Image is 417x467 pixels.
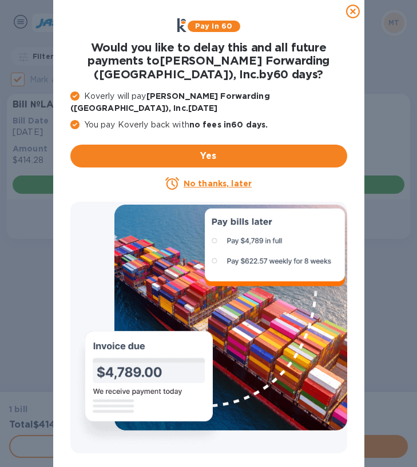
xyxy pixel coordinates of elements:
p: You pay Koverly back with [70,119,347,131]
b: no fees in 60 days . [189,120,268,129]
button: Yes [70,145,347,167]
u: No thanks, later [184,179,252,188]
b: Pay in 60 [195,22,232,30]
h1: Would you like to delay this and all future payments to [PERSON_NAME] Forwarding ([GEOGRAPHIC_DAT... [70,41,347,81]
p: Koverly will pay [70,90,347,114]
span: Yes [80,149,338,163]
b: [PERSON_NAME] Forwarding ([GEOGRAPHIC_DATA]), Inc. [DATE] [70,91,270,113]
